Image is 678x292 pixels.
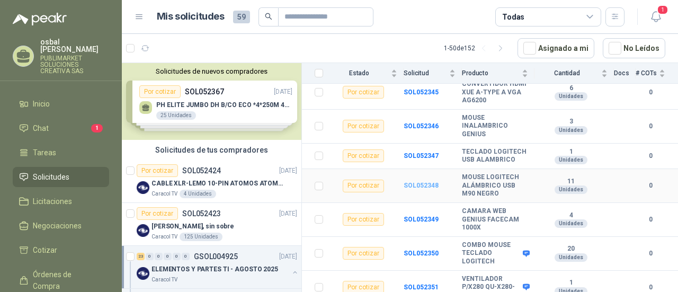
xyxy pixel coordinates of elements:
[194,253,238,260] p: GSOL004925
[534,148,608,156] b: 1
[636,249,665,259] b: 0
[343,86,384,99] div: Por cotizar
[33,269,99,292] span: Órdenes de Compra
[343,120,384,132] div: Por cotizar
[122,160,301,203] a: Por cotizarSOL052424[DATE] Company LogoCABLE XLR-LEMO 10-PIN ATOMOS ATOMCAB016Caracol TV4 Unidades
[279,252,297,262] p: [DATE]
[534,245,608,253] b: 20
[404,63,462,84] th: Solicitud
[33,98,50,110] span: Inicio
[182,167,221,174] p: SOL052424
[122,203,301,246] a: Por cotizarSOL052423[DATE] Company Logo[PERSON_NAME], sin sobreCaracol TV125 Unidades
[91,124,103,132] span: 1
[404,250,439,257] a: SOL052350
[534,178,608,186] b: 11
[636,87,665,98] b: 0
[404,89,439,96] a: SOL052345
[636,151,665,161] b: 0
[462,63,534,84] th: Producto
[13,13,67,25] img: Logo peakr
[555,185,587,194] div: Unidades
[555,156,587,164] div: Unidades
[462,173,528,198] b: MOUSE LOGITECH ALÁMBRICO USB M90 NEGRO
[33,122,49,134] span: Chat
[657,5,668,15] span: 1
[182,253,190,260] div: 0
[137,267,149,280] img: Company Logo
[279,209,297,219] p: [DATE]
[636,215,665,225] b: 0
[137,181,149,194] img: Company Logo
[462,80,528,105] b: CONVERTIDOR HDMI XUE A-TYPE A VGA AG6200
[343,180,384,192] div: Por cotizar
[33,196,72,207] span: Licitaciones
[146,253,154,260] div: 0
[329,63,404,84] th: Estado
[126,67,297,75] button: Solicitudes de nuevos compradores
[33,220,82,232] span: Negociaciones
[534,279,608,287] b: 1
[518,38,594,58] button: Asignado a mi
[462,69,520,77] span: Producto
[329,69,389,77] span: Estado
[151,233,177,241] p: Caracol TV
[636,69,657,77] span: # COTs
[555,219,587,228] div: Unidades
[462,241,520,266] b: COMBO MOUSE TECLADO LOGITECH
[462,148,528,164] b: TECLADO LOGITECH USB ALAMBRICO
[343,149,384,162] div: Por cotizar
[137,207,178,220] div: Por cotizar
[555,253,587,262] div: Unidades
[151,276,177,284] p: Caracol TV
[555,92,587,101] div: Unidades
[404,122,439,130] a: SOL052346
[614,63,636,84] th: Docs
[33,147,56,158] span: Tareas
[13,191,109,211] a: Licitaciones
[137,224,149,237] img: Company Logo
[343,213,384,226] div: Por cotizar
[164,253,172,260] div: 0
[265,13,272,20] span: search
[404,216,439,223] a: SOL052349
[534,69,599,77] span: Cantidad
[13,167,109,187] a: Solicitudes
[534,84,608,93] b: 6
[151,179,283,189] p: CABLE XLR-LEMO 10-PIN ATOMOS ATOMCAB016
[404,152,439,160] a: SOL052347
[534,211,608,220] b: 4
[404,284,439,291] a: SOL052351
[233,11,250,23] span: 59
[636,63,678,84] th: # COTs
[462,114,528,139] b: MOUSE INALAMBRICO GENIUS
[155,253,163,260] div: 0
[13,240,109,260] a: Cotizar
[636,181,665,191] b: 0
[13,143,109,163] a: Tareas
[279,166,297,176] p: [DATE]
[646,7,665,26] button: 1
[157,9,225,24] h1: Mis solicitudes
[151,190,177,198] p: Caracol TV
[151,222,234,232] p: [PERSON_NAME], sin sobre
[404,182,439,189] a: SOL052348
[182,210,221,217] p: SOL052423
[33,171,69,183] span: Solicitudes
[444,40,509,57] div: 1 - 50 de 152
[122,63,301,140] div: Solicitudes de nuevos compradoresPor cotizarSOL052367[DATE] PH ELITE JUMBO DH B/CO ECO *4*250M 43...
[180,190,216,198] div: 4 Unidades
[137,164,178,177] div: Por cotizar
[636,121,665,131] b: 0
[555,126,587,135] div: Unidades
[137,253,145,260] div: 23
[534,118,608,126] b: 3
[122,140,301,160] div: Solicitudes de tus compradores
[151,264,278,275] p: ELEMENTOS Y PARTES TI - AGOSTO 2025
